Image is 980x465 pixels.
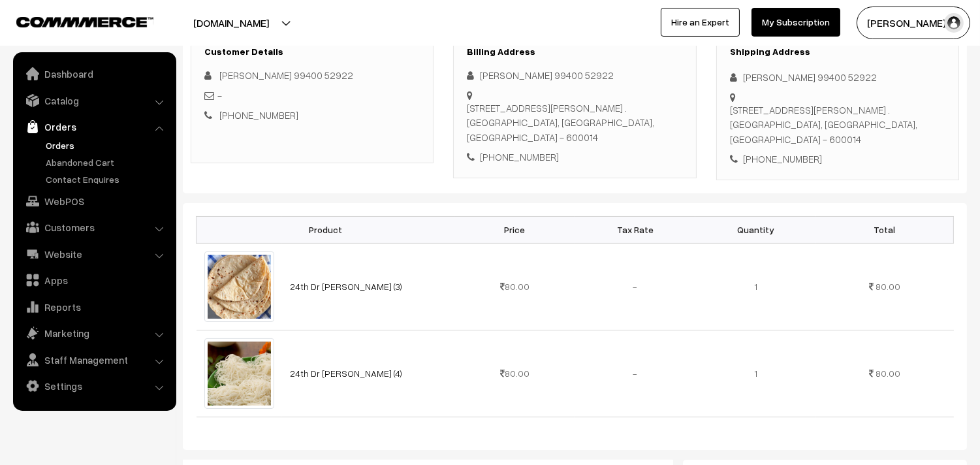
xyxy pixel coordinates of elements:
a: Reports [16,295,172,319]
span: 1 [754,281,757,292]
h3: Customer Details [204,46,420,57]
a: Hire an Expert [661,8,740,37]
div: [PHONE_NUMBER] [730,152,945,167]
span: [PERSON_NAME] 99400 52922 [219,69,353,81]
a: Catalog [16,89,172,112]
th: Tax Rate [575,216,695,243]
td: - [575,243,695,330]
a: Website [16,242,172,266]
span: 80.00 [876,368,900,379]
div: [STREET_ADDRESS][PERSON_NAME] . [GEOGRAPHIC_DATA], [GEOGRAPHIC_DATA], [GEOGRAPHIC_DATA] - 600014 [730,103,945,147]
span: 80.00 [500,281,530,292]
a: Settings [16,374,172,398]
a: [PHONE_NUMBER] [219,109,298,121]
a: Orders [42,138,172,152]
img: Chappathi-1.jpg [204,251,275,322]
th: Price [454,216,575,243]
img: user [944,13,964,33]
a: Dashboard [16,62,172,86]
div: [PERSON_NAME] 99400 52922 [730,70,945,85]
div: [STREET_ADDRESS][PERSON_NAME] . [GEOGRAPHIC_DATA], [GEOGRAPHIC_DATA], [GEOGRAPHIC_DATA] - 600014 [467,101,682,145]
button: [DOMAIN_NAME] [148,7,315,39]
img: idiyappam.jpg [204,338,275,409]
div: - [204,88,420,103]
span: 80.00 [876,281,900,292]
a: My Subscription [751,8,840,37]
a: Customers [16,216,172,239]
div: [PHONE_NUMBER] [467,150,682,165]
a: Staff Management [16,348,172,372]
a: 24th Dr [PERSON_NAME] (3) [290,281,402,292]
a: Orders [16,115,172,138]
a: Apps [16,268,172,292]
th: Quantity [695,216,816,243]
span: 80.00 [500,368,530,379]
th: Product [197,216,454,243]
button: [PERSON_NAME] s… [857,7,970,39]
img: COMMMERCE [16,17,153,27]
a: Marketing [16,321,172,345]
span: 1 [754,368,757,379]
a: Abandoned Cart [42,155,172,169]
div: [PERSON_NAME] 99400 52922 [467,68,682,83]
a: WebPOS [16,189,172,213]
h3: Shipping Address [730,46,945,57]
td: - [575,330,695,417]
th: Total [816,216,954,243]
h3: Billing Address [467,46,682,57]
a: COMMMERCE [16,13,131,29]
a: 24th Dr [PERSON_NAME] (4) [290,368,402,379]
a: Contact Enquires [42,172,172,186]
